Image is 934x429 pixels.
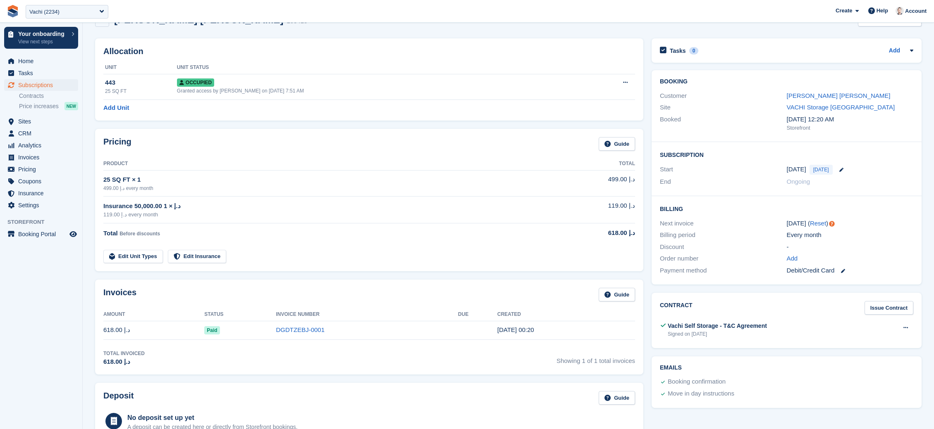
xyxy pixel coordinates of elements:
[810,220,826,227] a: Reset
[103,357,145,367] div: 618.00 د.إ
[4,128,78,139] a: menu
[787,115,914,124] div: [DATE] 12:20 AM
[103,61,177,74] th: Unit
[787,124,914,132] div: Storefront
[458,308,497,321] th: Due
[787,178,810,185] span: Ongoing
[497,308,635,321] th: Created
[836,7,852,15] span: Create
[103,201,540,211] div: Insurance 50,000.00 د.إ × 1
[660,103,787,112] div: Site
[4,199,78,211] a: menu
[787,242,914,252] div: -
[64,102,78,110] div: NEW
[668,330,767,338] div: Signed on [DATE]
[660,365,913,371] h2: Emails
[18,38,67,45] p: View next steps
[4,27,78,49] a: Your onboarding View next steps
[68,229,78,239] a: Preview store
[889,46,900,56] a: Add
[18,164,68,175] span: Pricing
[18,79,68,91] span: Subscriptions
[18,128,68,139] span: CRM
[103,185,540,192] div: 499.00 د.إ every month
[105,78,177,88] div: 443
[276,326,325,333] a: DGDTZEBJ-0001
[177,87,580,95] div: Granted access by [PERSON_NAME] on [DATE] 7:51 AM
[689,47,699,55] div: 0
[177,61,580,74] th: Unit Status
[540,228,635,238] div: 618.00 د.إ
[18,67,68,79] span: Tasks
[204,326,220,334] span: Paid
[540,157,635,171] th: Total
[787,92,891,99] a: [PERSON_NAME] [PERSON_NAME]
[103,47,635,56] h2: Allocation
[660,78,913,85] h2: Booking
[103,157,540,171] th: Product
[557,350,635,367] span: Showing 1 of 1 total invoices
[540,197,635,223] td: 119.00 د.إ
[787,230,914,240] div: Every month
[18,55,68,67] span: Home
[103,250,163,263] a: Edit Unit Types
[787,104,895,111] a: VACHI Storage [GEOGRAPHIC_DATA]
[660,219,787,228] div: Next invoice
[660,301,693,315] h2: Contract
[670,47,686,55] h2: Tasks
[276,308,458,321] th: Invoice Number
[660,266,787,275] div: Payment method
[599,288,635,301] a: Guide
[103,288,136,301] h2: Invoices
[4,140,78,151] a: menu
[787,266,914,275] div: Debit/Credit Card
[787,219,914,228] div: [DATE] ( )
[18,140,68,151] span: Analytics
[103,211,540,219] div: 119.00 د.إ every month
[599,391,635,405] a: Guide
[660,204,913,213] h2: Billing
[18,228,68,240] span: Booking Portal
[119,231,160,237] span: Before discounts
[877,7,888,15] span: Help
[4,79,78,91] a: menu
[103,175,540,185] div: 25 SQ FT × 1
[7,218,82,226] span: Storefront
[660,230,787,240] div: Billing period
[105,88,177,95] div: 25 SQ FT
[660,150,913,159] h2: Subscription
[4,164,78,175] a: menu
[18,152,68,163] span: Invoices
[497,326,534,333] time: 2025-09-16 20:20:52 UTC
[668,389,734,399] div: Move in day instructions
[18,175,68,187] span: Coupons
[660,242,787,252] div: Discount
[4,116,78,127] a: menu
[103,391,134,405] h2: Deposit
[660,254,787,263] div: Order number
[787,254,798,263] a: Add
[103,103,129,113] a: Add Unit
[668,377,726,387] div: Booking confirmation
[4,55,78,67] a: menu
[19,92,78,100] a: Contracts
[204,308,276,321] th: Status
[103,230,118,237] span: Total
[599,137,635,151] a: Guide
[4,152,78,163] a: menu
[18,116,68,127] span: Sites
[18,31,67,37] p: Your onboarding
[660,177,787,187] div: End
[905,7,927,15] span: Account
[19,102,59,110] span: Price increases
[103,321,204,339] td: 618.00 د.إ
[7,5,19,17] img: stora-icon-8386f47178a22dfd0bd8f6a31ec36ba5ce8667c1dd55bd0f319d3a0aa187defe.svg
[19,102,78,111] a: Price increases NEW
[18,199,68,211] span: Settings
[4,187,78,199] a: menu
[660,165,787,175] div: Start
[18,187,68,199] span: Insurance
[4,67,78,79] a: menu
[787,165,806,174] time: 2025-09-16 21:00:00 UTC
[29,8,60,16] div: Vachi (2234)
